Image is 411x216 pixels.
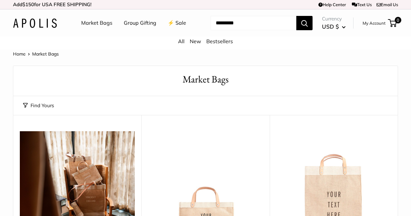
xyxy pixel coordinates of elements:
a: Email Us [377,2,398,7]
a: My Account [363,19,386,27]
img: Apolis [13,19,57,28]
button: USD $ [322,21,346,32]
button: Search [296,16,313,30]
a: Bestsellers [206,38,233,44]
span: Currency [322,14,346,23]
a: New [190,38,201,44]
input: Search... [211,16,296,30]
span: USD $ [322,23,339,30]
a: ⚡️ Sale [168,18,186,28]
a: Help Center [318,2,346,7]
a: Home [13,51,26,57]
a: All [178,38,185,44]
nav: Breadcrumb [13,50,59,58]
span: Market Bags [32,51,59,57]
a: Market Bags [81,18,112,28]
a: Group Gifting [124,18,156,28]
a: 0 [389,19,397,27]
span: 0 [395,17,401,23]
button: Find Yours [23,101,54,110]
h1: Market Bags [23,72,388,86]
span: $150 [22,1,34,7]
a: Text Us [352,2,372,7]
